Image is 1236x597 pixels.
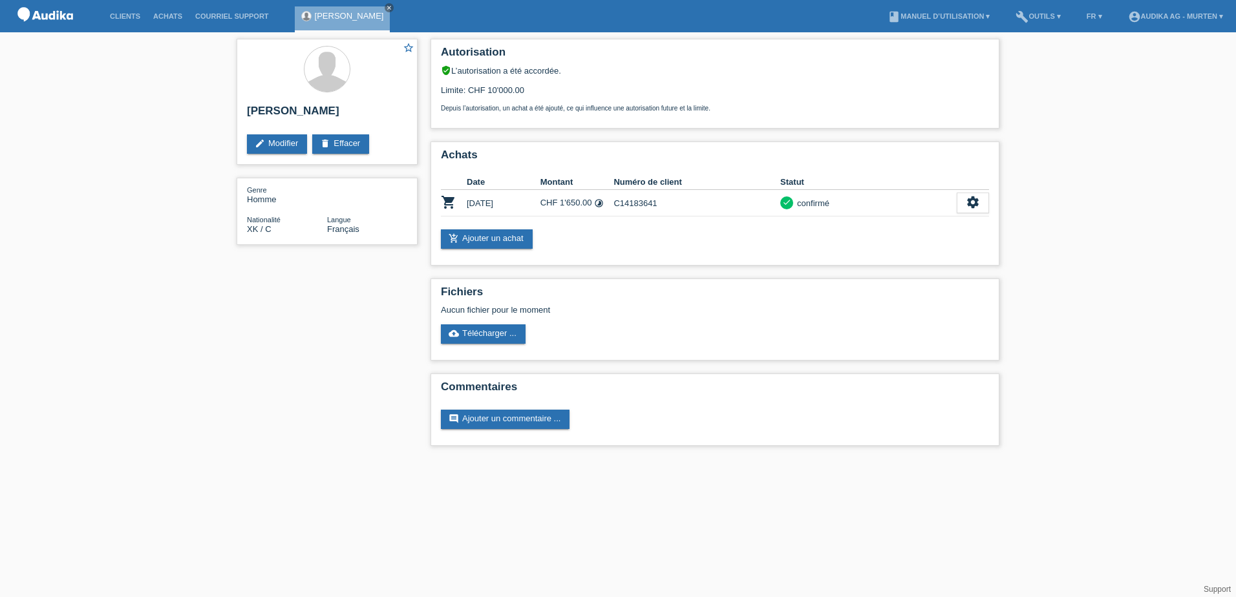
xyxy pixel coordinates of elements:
[247,185,327,204] div: Homme
[386,5,392,11] i: close
[613,190,780,216] td: C14183641
[1080,12,1109,20] a: FR ▾
[441,194,456,210] i: POSP00028179
[441,229,533,249] a: add_shopping_cartAjouter un achat
[449,233,459,244] i: add_shopping_cart
[312,134,369,154] a: deleteEffacer
[441,46,989,65] h2: Autorisation
[888,10,900,23] i: book
[147,12,189,20] a: Achats
[247,186,267,194] span: Genre
[441,76,989,112] div: Limite: CHF 10'000.00
[782,198,791,207] i: check
[540,190,614,216] td: CHF 1'650.00
[780,174,957,190] th: Statut
[441,324,526,344] a: cloud_uploadTélécharger ...
[247,216,281,224] span: Nationalité
[1009,12,1067,20] a: buildOutils ▾
[613,174,780,190] th: Numéro de client
[594,198,604,208] i: Taux fixes (12 versements)
[441,149,989,168] h2: Achats
[247,224,272,234] span: Kosovo / C / 01.03.1996
[441,65,989,76] div: L’autorisation a été accordée.
[320,138,330,149] i: delete
[189,12,275,20] a: Courriel Support
[1122,12,1230,20] a: account_circleAudika AG - Murten ▾
[255,138,265,149] i: edit
[1128,10,1141,23] i: account_circle
[441,105,989,112] p: Depuis l’autorisation, un achat a été ajouté, ce qui influence une autorisation future et la limite.
[881,12,996,20] a: bookManuel d’utilisation ▾
[793,196,829,210] div: confirmé
[441,381,989,400] h2: Commentaires
[327,224,359,234] span: Français
[247,105,407,124] h2: [PERSON_NAME]
[441,65,451,76] i: verified_user
[441,286,989,305] h2: Fichiers
[1016,10,1028,23] i: build
[385,3,394,12] a: close
[1204,585,1231,594] a: Support
[441,305,836,315] div: Aucun fichier pour le moment
[247,134,307,154] a: editModifier
[449,414,459,424] i: comment
[467,190,540,216] td: [DATE]
[441,410,570,429] a: commentAjouter un commentaire ...
[449,328,459,339] i: cloud_upload
[540,174,614,190] th: Montant
[403,42,414,56] a: star_border
[315,11,384,21] a: [PERSON_NAME]
[403,42,414,54] i: star_border
[13,25,78,35] a: POS — MF Group
[467,174,540,190] th: Date
[327,216,351,224] span: Langue
[103,12,147,20] a: Clients
[966,195,980,209] i: settings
